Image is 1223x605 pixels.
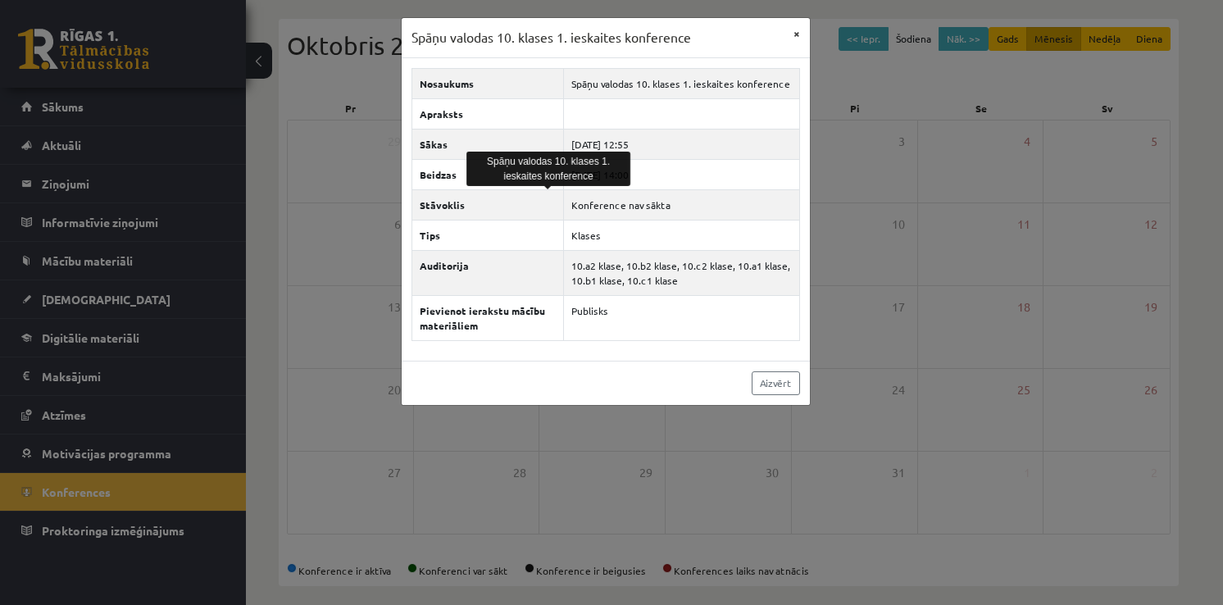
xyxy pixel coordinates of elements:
[411,28,691,48] h3: Spāņu valodas 10. klases 1. ieskaites konference
[563,129,799,159] td: [DATE] 12:55
[412,68,564,98] th: Nosaukums
[752,371,800,395] a: Aizvērt
[412,220,564,250] th: Tips
[563,220,799,250] td: Klases
[412,98,564,129] th: Apraksts
[784,18,810,49] button: ×
[563,250,799,295] td: 10.a2 klase, 10.b2 klase, 10.c2 klase, 10.a1 klase, 10.b1 klase, 10.c1 klase
[466,152,630,186] div: Spāņu valodas 10. klases 1. ieskaites konference
[412,250,564,295] th: Auditorija
[412,159,564,189] th: Beidzas
[563,159,799,189] td: [DATE] 14:00
[563,68,799,98] td: Spāņu valodas 10. klases 1. ieskaites konference
[563,189,799,220] td: Konference nav sākta
[412,189,564,220] th: Stāvoklis
[412,129,564,159] th: Sākas
[412,295,564,340] th: Pievienot ierakstu mācību materiāliem
[563,295,799,340] td: Publisks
